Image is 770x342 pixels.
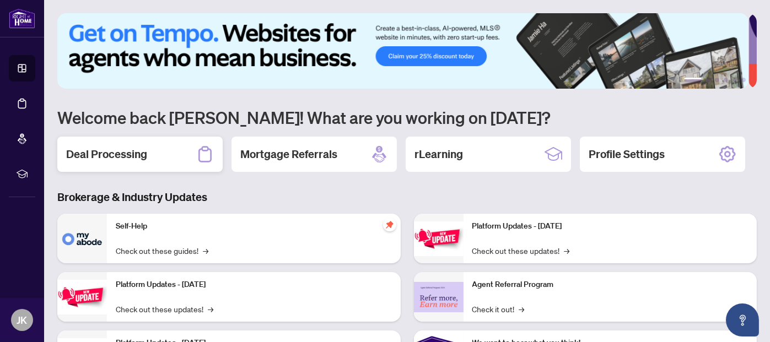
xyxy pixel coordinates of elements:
a: Check out these guides!→ [116,245,208,257]
h2: Profile Settings [589,146,665,162]
a: Check it out!→ [472,303,525,315]
p: Platform Updates - [DATE] [472,220,749,232]
h2: Mortgage Referrals [240,146,337,162]
button: 3 [715,78,719,82]
span: → [203,245,208,257]
img: Platform Updates - June 23, 2025 [414,221,464,256]
a: Check out these updates!→ [472,245,570,257]
button: 2 [706,78,710,82]
p: Agent Referral Program [472,279,749,291]
a: Check out these updates!→ [116,303,213,315]
p: Self-Help [116,220,392,232]
img: Self-Help [57,214,107,263]
span: pushpin [383,218,396,231]
span: → [564,245,570,257]
button: Open asap [726,303,759,336]
button: 1 [684,78,702,82]
span: JK [17,312,28,328]
button: 4 [724,78,728,82]
p: Platform Updates - [DATE] [116,279,392,291]
h3: Brokerage & Industry Updates [57,189,757,205]
button: 5 [733,78,737,82]
span: → [519,303,525,315]
button: 6 [741,78,746,82]
img: Slide 0 [57,13,749,89]
img: Agent Referral Program [414,282,464,312]
h2: Deal Processing [66,146,147,162]
h1: Welcome back [PERSON_NAME]! What are you working on [DATE]? [57,107,757,128]
span: → [208,303,213,315]
img: Platform Updates - September 16, 2025 [57,280,107,314]
h2: rLearning [414,146,463,162]
img: logo [9,8,35,29]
